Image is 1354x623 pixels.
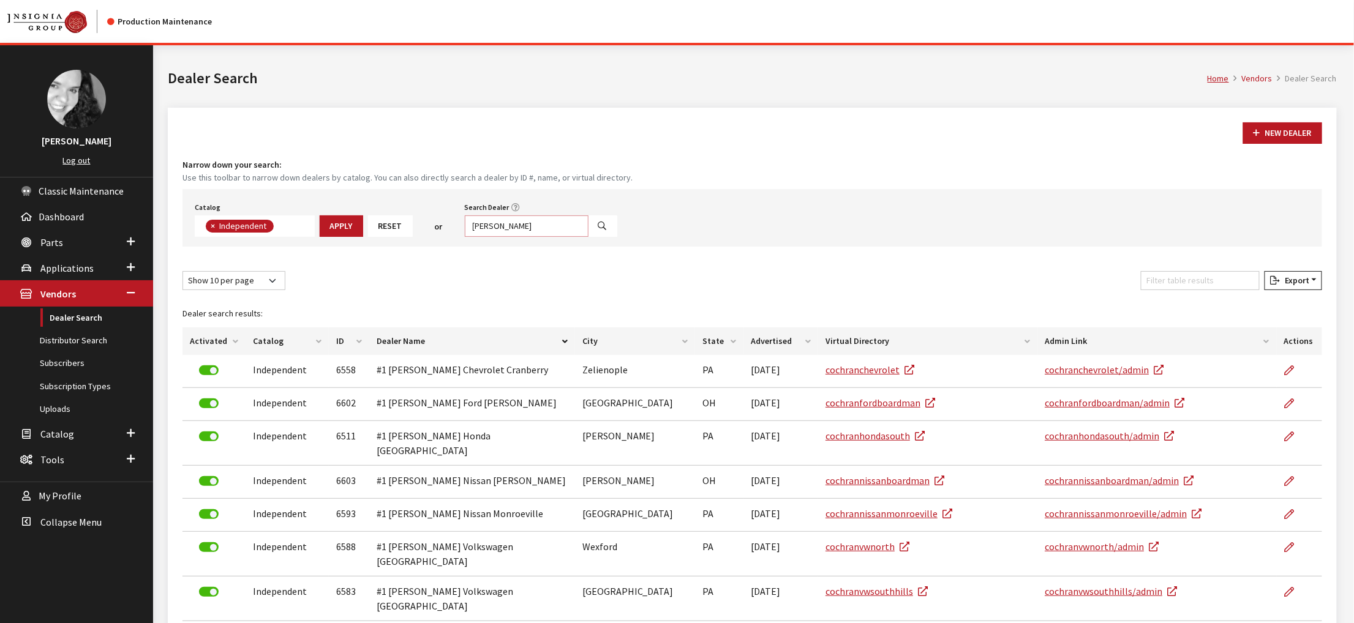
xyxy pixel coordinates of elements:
span: Parts [40,236,63,248]
td: #1 [PERSON_NAME] Chevrolet Cranberry [369,355,574,388]
td: [DATE] [743,499,818,532]
a: cochrannissanmonroeville/admin [1045,507,1202,520]
th: Actions [1277,327,1322,355]
td: 6602 [329,388,369,421]
a: cochranvwsouthhills/admin [1045,585,1177,597]
a: Edit Dealer [1284,499,1305,529]
label: Deactivate Dealer [199,476,219,486]
span: Collapse Menu [40,516,102,528]
img: Khrystal Dorton [47,70,106,129]
span: Vendors [40,288,76,300]
td: 6588 [329,532,369,576]
span: Applications [40,262,94,274]
input: Filter table results [1141,271,1260,290]
td: [DATE] [743,532,818,576]
td: 6558 [329,355,369,388]
td: #1 [PERSON_NAME] Nissan Monroeville [369,499,574,532]
td: #1 [PERSON_NAME] Volkswagen [GEOGRAPHIC_DATA] [369,576,574,621]
td: Independent [246,421,329,466]
a: cochranvwnorth [826,540,909,553]
td: #1 [PERSON_NAME] Volkswagen [GEOGRAPHIC_DATA] [369,532,574,576]
a: cochrannissanboardman [826,474,944,487]
label: Deactivate Dealer [199,398,219,408]
td: #1 [PERSON_NAME] Ford [PERSON_NAME] [369,388,574,421]
label: Deactivate Dealer [199,365,219,375]
a: Edit Dealer [1284,421,1305,452]
label: Deactivate Dealer [199,509,219,519]
span: Tools [40,453,64,466]
td: 6511 [329,421,369,466]
div: Production Maintenance [107,15,212,28]
span: or [435,220,443,233]
li: Vendors [1229,72,1273,85]
h1: Dealer Search [168,67,1208,89]
span: Classic Maintenance [39,185,124,197]
td: PA [695,421,743,466]
th: Admin Link: activate to sort column ascending [1037,327,1276,355]
td: #1 [PERSON_NAME] Nissan [PERSON_NAME] [369,466,574,499]
td: [DATE] [743,466,818,499]
td: #1 [PERSON_NAME] Honda [GEOGRAPHIC_DATA] [369,421,574,466]
a: cochranhondasouth/admin [1045,430,1174,442]
td: [DATE] [743,576,818,621]
li: Dealer Search [1273,72,1337,85]
h3: [PERSON_NAME] [12,133,141,148]
td: 6593 [329,499,369,532]
td: [DATE] [743,355,818,388]
th: Catalog: activate to sort column ascending [246,327,329,355]
td: Independent [246,388,329,421]
span: Catalog [40,428,74,440]
th: Advertised: activate to sort column ascending [743,327,818,355]
td: [GEOGRAPHIC_DATA] [575,388,695,421]
td: PA [695,355,743,388]
a: cochrannissanboardman/admin [1045,474,1194,487]
th: Virtual Directory: activate to sort column ascending [818,327,1037,355]
label: Catalog [195,202,220,213]
button: Search [588,215,617,237]
th: Activated: activate to sort column ascending [182,327,246,355]
th: State: activate to sort column ascending [695,327,743,355]
a: Edit Dealer [1284,466,1305,496]
button: Reset [368,215,413,237]
label: Deactivate Dealer [199,542,219,552]
td: Wexford [575,532,695,576]
td: Independent [246,355,329,388]
a: Log out [63,155,91,166]
button: Export [1265,271,1322,290]
td: [PERSON_NAME] [575,421,695,466]
caption: Dealer search results: [182,300,1322,327]
a: Home [1208,73,1229,84]
td: Independent [246,466,329,499]
li: Independent [206,220,274,233]
small: Use this toolbar to narrow down dealers by catalog. You can also directly search a dealer by ID #... [182,171,1322,184]
span: My Profile [39,490,81,502]
a: Edit Dealer [1284,532,1305,562]
span: Independent [218,220,269,231]
td: [DATE] [743,421,818,466]
button: Remove item [206,220,218,233]
a: cochranfordboardman [826,397,935,409]
td: OH [695,388,743,421]
td: Independent [246,499,329,532]
label: Search Dealer [465,202,510,213]
td: OH [695,466,743,499]
td: [PERSON_NAME] [575,466,695,499]
span: Select [195,215,315,237]
th: Dealer Name: activate to sort column descending [369,327,574,355]
td: Independent [246,532,329,576]
td: PA [695,576,743,621]
span: Dashboard [39,211,84,223]
a: cochranvwsouthhills [826,585,928,597]
a: Edit Dealer [1284,388,1305,419]
td: [DATE] [743,388,818,421]
td: Zelienople [575,355,695,388]
img: Catalog Maintenance [7,11,87,33]
span: × [211,220,215,231]
button: Apply [320,215,363,237]
a: cochranhondasouth [826,430,925,442]
a: Insignia Group logo [7,10,107,33]
td: PA [695,499,743,532]
a: cochrannissanmonroeville [826,507,952,520]
td: 6603 [329,466,369,499]
a: Edit Dealer [1284,355,1305,386]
